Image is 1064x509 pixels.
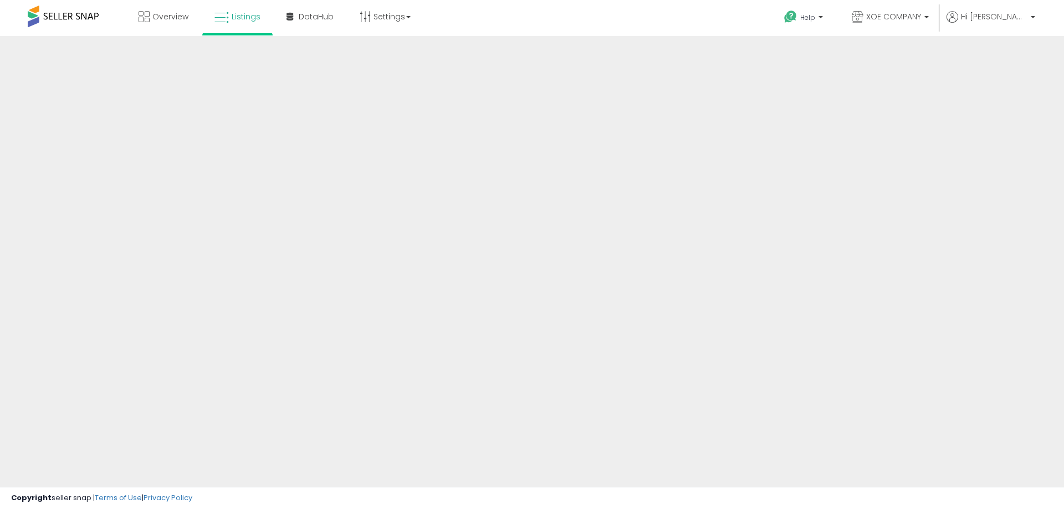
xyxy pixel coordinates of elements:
span: Hi [PERSON_NAME] [961,11,1027,22]
span: Overview [152,11,188,22]
span: Listings [232,11,260,22]
a: Terms of Use [95,492,142,503]
span: Help [800,13,815,22]
a: Hi [PERSON_NAME] [947,11,1035,36]
strong: Copyright [11,492,52,503]
div: seller snap | | [11,493,192,503]
span: DataHub [299,11,334,22]
span: XOE COMPANY [866,11,921,22]
a: Help [775,2,834,36]
a: Privacy Policy [144,492,192,503]
i: Get Help [784,10,797,24]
